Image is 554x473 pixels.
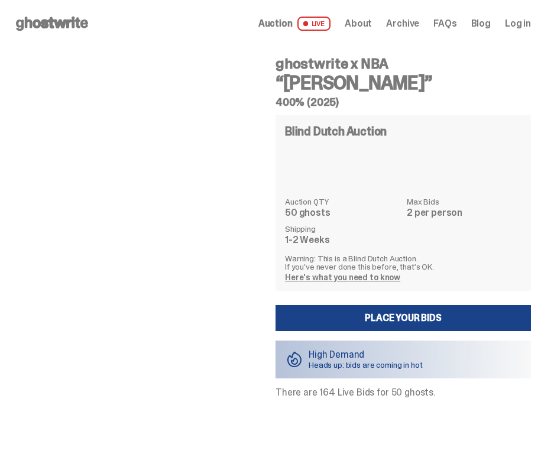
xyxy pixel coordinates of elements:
[285,254,521,271] p: Warning: This is a Blind Dutch Auction. If you’ve never done this before, that’s OK.
[276,305,531,331] a: Place your Bids
[285,125,387,137] h4: Blind Dutch Auction
[309,350,423,359] p: High Demand
[386,19,419,28] a: Archive
[345,19,372,28] a: About
[505,19,531,28] a: Log in
[276,388,531,397] p: There are 164 Live Bids for 50 ghosts.
[276,73,531,92] h3: “[PERSON_NAME]”
[433,19,456,28] a: FAQs
[258,17,331,31] a: Auction LIVE
[407,208,521,218] dd: 2 per person
[285,197,400,206] dt: Auction QTY
[276,57,531,71] h4: ghostwrite x NBA
[285,208,400,218] dd: 50 ghosts
[285,225,400,233] dt: Shipping
[309,361,423,369] p: Heads up: bids are coming in hot
[276,97,531,108] h5: 400% (2025)
[407,197,521,206] dt: Max Bids
[258,19,293,28] span: Auction
[297,17,331,31] span: LIVE
[285,272,400,283] a: Here's what you need to know
[285,235,400,245] dd: 1-2 Weeks
[471,19,491,28] a: Blog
